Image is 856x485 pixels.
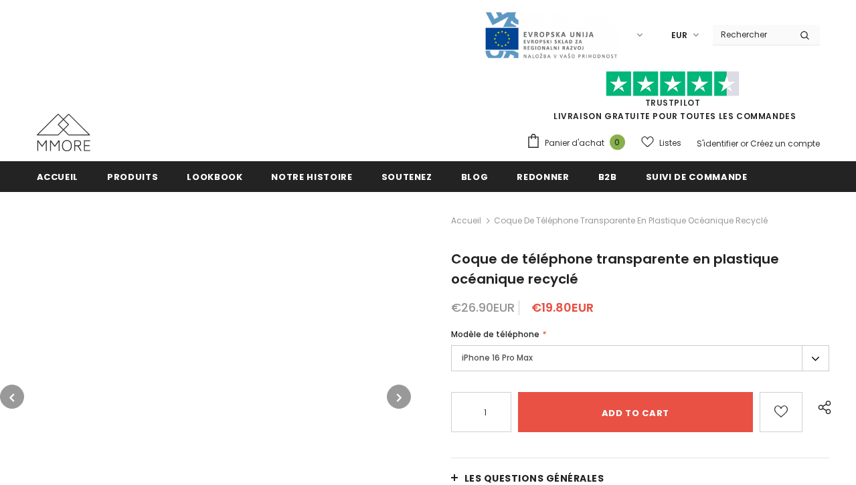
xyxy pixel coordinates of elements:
label: iPhone 16 Pro Max [451,345,830,371]
a: Blog [461,161,489,191]
span: Coque de téléphone transparente en plastique océanique recyclé [494,213,768,229]
span: Suivi de commande [646,171,748,183]
img: Javni Razpis [484,11,618,60]
span: Redonner [517,171,569,183]
span: Blog [461,171,489,183]
a: Accueil [451,213,481,229]
a: TrustPilot [645,97,701,108]
a: Panier d'achat 0 [526,133,632,153]
span: LIVRAISON GRATUITE POUR TOUTES LES COMMANDES [526,77,820,122]
a: Créez un compte [750,138,820,149]
span: Listes [659,136,681,150]
img: Cas MMORE [37,114,90,151]
a: Notre histoire [271,161,352,191]
span: Notre histoire [271,171,352,183]
span: Lookbook [187,171,242,183]
a: Accueil [37,161,79,191]
a: Listes [641,131,681,155]
span: 0 [610,134,625,150]
span: EUR [671,29,687,42]
a: S'identifier [697,138,738,149]
input: Search Site [713,25,790,44]
span: Coque de téléphone transparente en plastique océanique recyclé [451,250,779,288]
a: Redonner [517,161,569,191]
span: Les questions générales [464,472,604,485]
a: B2B [598,161,617,191]
a: soutenez [381,161,432,191]
span: €19.80EUR [531,299,594,316]
span: or [740,138,748,149]
span: Accueil [37,171,79,183]
a: Lookbook [187,161,242,191]
input: Add to cart [518,392,753,432]
a: Suivi de commande [646,161,748,191]
span: €26.90EUR [451,299,515,316]
img: Faites confiance aux étoiles pilotes [606,71,740,97]
a: Javni Razpis [484,29,618,40]
span: soutenez [381,171,432,183]
span: Produits [107,171,158,183]
span: Modèle de téléphone [451,328,539,340]
a: Produits [107,161,158,191]
span: B2B [598,171,617,183]
span: Panier d'achat [545,136,604,150]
